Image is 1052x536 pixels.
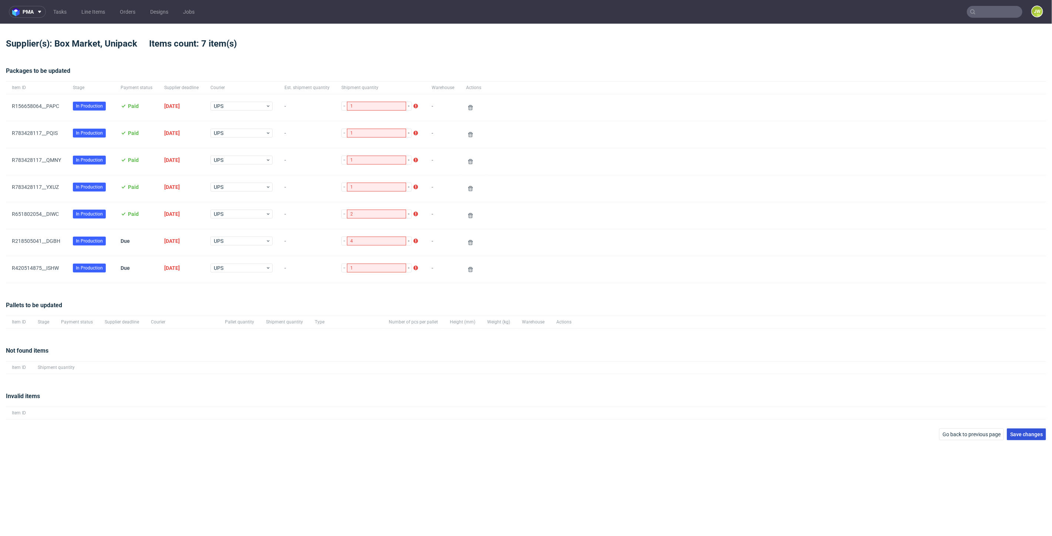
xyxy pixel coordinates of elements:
span: Paid [128,103,139,109]
span: [DATE] [164,211,180,217]
span: UPS [214,129,266,137]
span: In Production [76,130,103,136]
span: Item ID [12,410,26,416]
span: In Production [76,238,103,244]
span: Est. shipment quantity [284,85,330,91]
span: - [432,130,454,139]
span: - [432,238,454,247]
span: Shipment quantity [341,85,420,91]
span: Paid [128,211,139,217]
span: - [432,103,454,112]
span: Warehouse [432,85,454,91]
span: [DATE] [164,103,180,109]
span: Type [315,319,377,325]
span: Shipment quantity [266,319,303,325]
span: Actions [556,319,571,325]
button: Go back to previous page [939,428,1004,440]
a: R420514875__ISHW [12,265,59,271]
span: UPS [214,264,266,272]
span: Items count: 7 item(s) [149,38,249,49]
span: Number of pcs per pallet [389,319,438,325]
span: Due [121,265,130,271]
span: Paid [128,184,139,190]
span: Supplier deadline [164,85,199,91]
span: Payment status [61,319,93,325]
span: UPS [214,210,266,218]
span: Supplier deadline [105,319,139,325]
span: Actions [466,85,481,91]
span: Pallet quantity [225,319,254,325]
span: In Production [76,103,103,109]
a: R783428117__PQIS [12,130,58,136]
span: [DATE] [164,130,180,136]
span: - [284,238,330,247]
div: Not found items [6,346,1046,361]
span: - [432,157,454,166]
span: Shipment quantity [38,364,75,371]
a: Designs [146,6,173,18]
span: UPS [214,183,266,191]
a: R783428117__QMNY [12,157,61,163]
span: In Production [76,184,103,190]
button: pma [9,6,46,18]
a: R651802054__DIWC [12,211,59,217]
span: - [284,265,330,274]
span: [DATE] [164,265,180,271]
a: Tasks [49,6,71,18]
span: pma [23,9,34,14]
span: Item ID [12,85,61,91]
span: [DATE] [164,184,180,190]
figcaption: JW [1032,6,1042,17]
a: Orders [115,6,140,18]
span: Height (mm) [450,319,475,325]
span: Courier [210,85,273,91]
span: - [284,211,330,220]
span: UPS [214,156,266,164]
span: Due [121,238,130,244]
a: R156658064__PAPC [12,103,59,109]
span: Save changes [1010,432,1043,437]
span: - [432,184,454,193]
a: R218505041__DGBH [12,238,60,244]
span: - [432,265,454,274]
div: Pallets to be updated [6,301,1046,316]
span: - [284,157,330,166]
span: Go back to previous page [943,432,1001,437]
span: Courier [151,319,213,325]
span: UPS [214,102,266,110]
a: Jobs [179,6,199,18]
span: Item ID [12,319,26,325]
span: - [432,211,454,220]
span: In Production [76,211,103,217]
a: Line Items [77,6,109,18]
span: [DATE] [164,157,180,163]
span: Stage [38,319,49,325]
div: Invalid items [6,392,1046,407]
span: Supplier(s): Box Market, Unipack [6,38,149,49]
span: Stage [73,85,109,91]
span: - [284,130,330,139]
span: - [284,184,330,193]
span: [DATE] [164,238,180,244]
img: logo [12,8,23,16]
span: In Production [76,157,103,163]
a: R783428117__YXUZ [12,184,59,190]
span: UPS [214,237,266,245]
span: Payment status [121,85,152,91]
span: Paid [128,157,139,163]
span: - [284,103,330,112]
span: Item ID [12,364,26,371]
button: Save changes [1007,428,1046,440]
span: Paid [128,130,139,136]
span: Weight (kg) [487,319,510,325]
span: Warehouse [522,319,544,325]
div: Packages to be updated [6,67,1046,81]
span: In Production [76,265,103,271]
